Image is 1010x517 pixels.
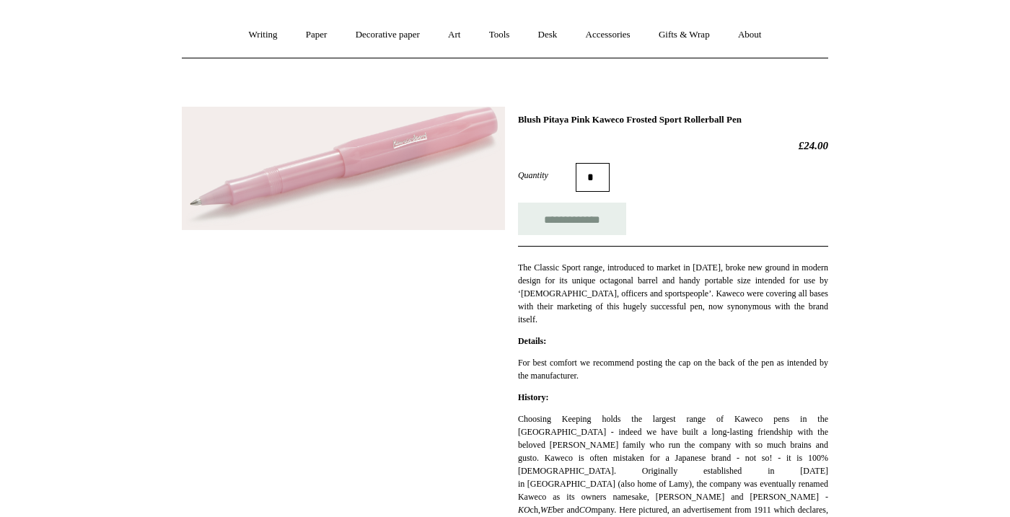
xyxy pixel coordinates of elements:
[518,392,549,402] strong: History:
[435,16,473,54] a: Art
[525,16,571,54] a: Desk
[518,505,530,515] em: KO
[236,16,291,54] a: Writing
[518,336,546,346] strong: Details:
[518,169,576,182] label: Quantity
[343,16,433,54] a: Decorative paper
[540,505,553,515] em: WE
[182,107,505,231] img: Blush Pitaya Pink Kaweco Frosted Sport Rollerball Pen
[573,16,644,54] a: Accessories
[518,261,828,326] p: The Classic Sport range, introduced to market in [DATE], broke new ground in modern design for it...
[646,16,723,54] a: Gifts & Wrap
[579,505,592,515] em: CO
[725,16,775,54] a: About
[518,139,828,152] h2: £24.00
[518,114,828,125] h1: Blush Pitaya Pink Kaweco Frosted Sport Rollerball Pen
[518,356,828,382] p: For best comfort we recommend posting the cap on the back of the pen as intended by the manufactu...
[476,16,523,54] a: Tools
[293,16,341,54] a: Paper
